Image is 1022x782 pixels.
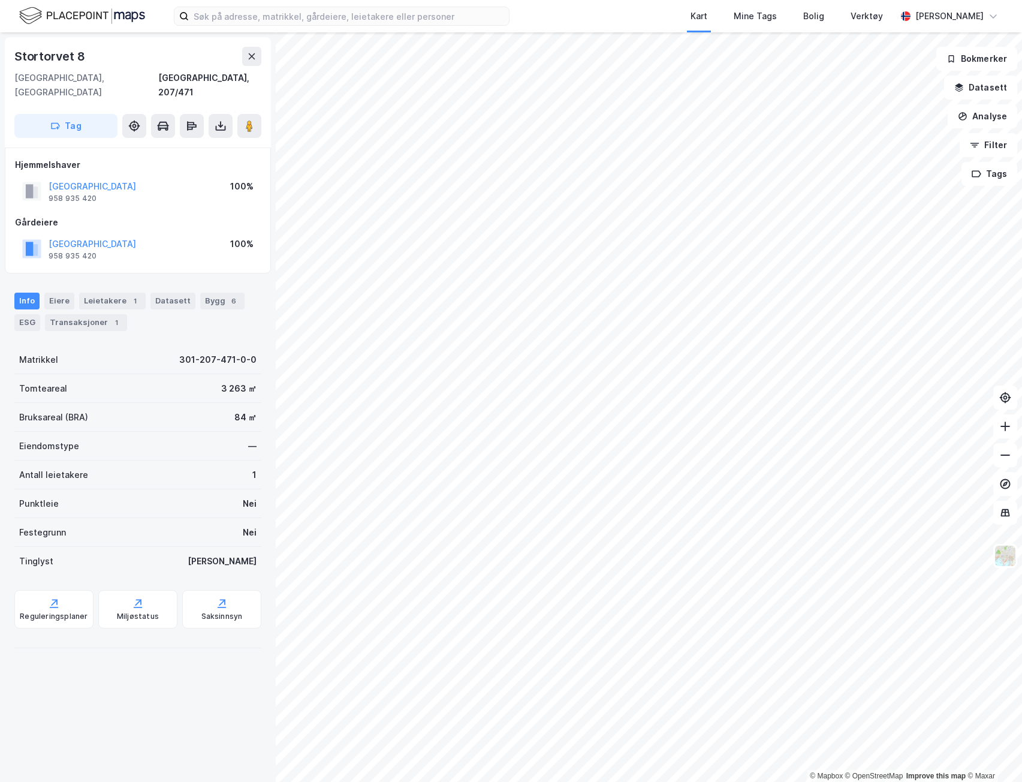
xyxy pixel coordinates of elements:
div: [GEOGRAPHIC_DATA], 207/471 [158,71,261,100]
div: Kart [691,9,707,23]
button: Filter [960,133,1017,157]
div: 1 [252,468,257,482]
div: [PERSON_NAME] [188,554,257,569]
div: Miljøstatus [117,612,159,621]
button: Tags [961,162,1017,186]
div: 1 [129,295,141,307]
div: Bruksareal (BRA) [19,410,88,425]
button: Analyse [948,104,1017,128]
img: logo.f888ab2527a4732fd821a326f86c7f29.svg [19,5,145,26]
div: Verktøy [851,9,883,23]
div: Gårdeiere [15,215,261,230]
div: 100% [230,179,254,194]
a: OpenStreetMap [845,772,903,780]
div: Info [14,293,40,309]
div: [PERSON_NAME] [915,9,984,23]
div: Datasett [150,293,195,309]
div: Transaksjoner [45,314,127,331]
div: Nei [243,525,257,540]
div: 958 935 420 [49,194,97,203]
div: Tomteareal [19,381,67,396]
div: 1 [110,317,122,329]
div: Antall leietakere [19,468,88,482]
div: 84 ㎡ [234,410,257,425]
div: Festegrunn [19,525,66,540]
div: Leietakere [79,293,146,309]
div: Eiere [44,293,74,309]
div: Bolig [803,9,824,23]
button: Bokmerker [936,47,1017,71]
div: 100% [230,237,254,251]
div: 301-207-471-0-0 [179,353,257,367]
div: 3 263 ㎡ [221,381,257,396]
a: Improve this map [906,772,966,780]
div: Mine Tags [734,9,777,23]
div: Tinglyst [19,554,53,569]
div: 6 [228,295,240,307]
div: Hjemmelshaver [15,158,261,172]
button: Datasett [944,76,1017,100]
a: Mapbox [810,772,843,780]
div: Nei [243,497,257,511]
input: Søk på adresse, matrikkel, gårdeiere, leietakere eller personer [189,7,509,25]
div: Saksinnsyn [201,612,243,621]
div: Punktleie [19,497,59,511]
div: Kontrollprogram for chat [962,724,1022,782]
div: Eiendomstype [19,439,79,453]
div: — [248,439,257,453]
img: Z [994,545,1017,567]
div: 958 935 420 [49,251,97,261]
div: Stortorvet 8 [14,47,88,66]
iframe: Chat Widget [962,724,1022,782]
div: [GEOGRAPHIC_DATA], [GEOGRAPHIC_DATA] [14,71,158,100]
div: Reguleringsplaner [20,612,88,621]
div: ESG [14,314,40,331]
button: Tag [14,114,117,138]
div: Bygg [200,293,245,309]
div: Matrikkel [19,353,58,367]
